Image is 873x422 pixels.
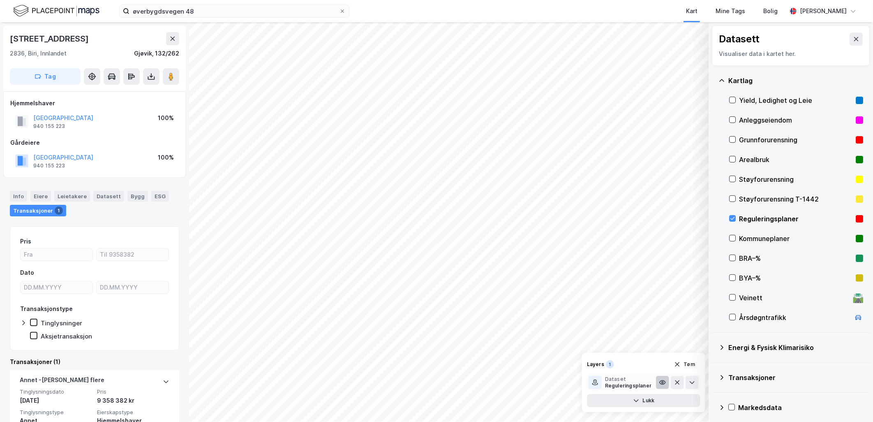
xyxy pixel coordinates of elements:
[158,113,174,123] div: 100%
[21,248,92,261] input: Fra
[97,388,169,395] span: Pris
[763,6,778,16] div: Bolig
[728,343,863,352] div: Energi & Fysisk Klimarisiko
[97,409,169,416] span: Eierskapstype
[33,162,65,169] div: 940 155 223
[739,234,852,243] div: Kommuneplaner
[10,49,67,58] div: 2836, Biri, Innlandet
[93,191,124,202] div: Datasett
[587,361,604,368] div: Layers
[129,5,339,17] input: Søk på adresse, matrikkel, gårdeiere, leietakere eller personer
[33,123,65,130] div: 940 155 223
[134,49,179,58] div: Gjøvik, 132/262
[13,4,99,18] img: logo.f888ab2527a4732fd821a326f86c7f29.svg
[739,253,852,263] div: BRA–%
[606,360,614,369] div: 1
[716,6,745,16] div: Mine Tags
[20,396,92,406] div: [DATE]
[10,138,179,148] div: Gårdeiere
[739,135,852,145] div: Grunnforurensning
[41,332,92,340] div: Aksjetransaksjon
[728,76,863,86] div: Kartlag
[739,214,852,224] div: Reguleringsplaner
[97,396,169,406] div: 9 358 382 kr
[158,153,174,162] div: 100%
[97,281,169,294] input: DD.MM.YYYY
[30,191,51,202] div: Eiere
[20,375,104,388] div: Annet - [PERSON_NAME] flere
[20,409,92,416] span: Tinglysningstype
[605,383,651,389] div: Reguleringsplaner
[10,68,81,85] button: Tag
[10,32,90,45] div: [STREET_ADDRESS]
[587,394,700,407] button: Lukk
[41,319,82,327] div: Tinglysninger
[739,95,852,105] div: Yield, Ledighet og Leie
[54,191,90,202] div: Leietakere
[738,403,863,413] div: Markedsdata
[97,248,169,261] input: Til 9358382
[728,373,863,383] div: Transaksjoner
[739,273,852,283] div: BYA–%
[10,98,179,108] div: Hjemmelshaver
[832,383,873,422] iframe: Chat Widget
[669,358,700,371] button: Tøm
[739,313,850,322] div: Årsdøgntrafikk
[686,6,697,16] div: Kart
[10,191,27,202] div: Info
[20,304,73,314] div: Transaksjonstype
[739,155,852,165] div: Arealbruk
[127,191,148,202] div: Bygg
[20,388,92,395] span: Tinglysningsdato
[10,357,179,367] div: Transaksjoner (1)
[739,174,852,184] div: Støyforurensning
[800,6,847,16] div: [PERSON_NAME]
[739,115,852,125] div: Anleggseiendom
[739,293,850,303] div: Veinett
[719,49,863,59] div: Visualiser data i kartet her.
[739,194,852,204] div: Støyforurensning T-1442
[10,205,66,216] div: Transaksjoner
[151,191,169,202] div: ESG
[20,237,31,246] div: Pris
[20,268,34,278] div: Dato
[21,281,92,294] input: DD.MM.YYYY
[605,376,651,383] div: Dataset
[719,32,760,46] div: Datasett
[55,206,63,215] div: 1
[853,292,864,303] div: 🛣️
